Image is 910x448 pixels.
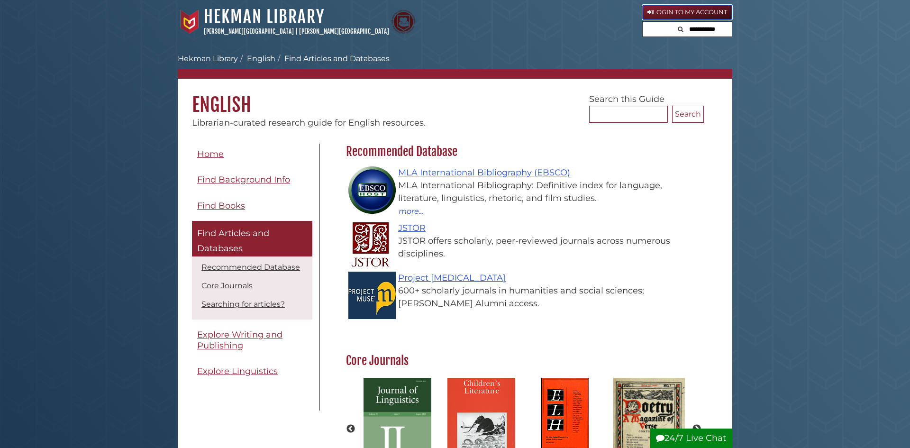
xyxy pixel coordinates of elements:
[678,26,683,32] i: Search
[204,27,294,35] a: [PERSON_NAME][GEOGRAPHIC_DATA]
[178,79,732,117] h1: English
[201,263,300,272] a: Recommended Database
[197,228,269,254] span: Find Articles and Databases
[192,361,312,382] a: Explore Linguistics
[346,424,355,434] button: Previous
[398,205,424,217] button: more...
[192,144,312,165] a: Home
[201,300,285,309] a: Searching for articles?
[398,167,570,178] a: MLA International Bibliography (EBSCO)
[197,201,245,211] span: Find Books
[675,22,686,35] button: Search
[247,54,275,63] a: English
[391,10,415,34] img: Calvin Theological Seminary
[178,10,201,34] img: Calvin University
[355,235,699,260] div: JSTOR offers scholarly, peer-reviewed journals across numerous disciplines.
[650,429,732,448] button: 24/7 Live Chat
[295,27,298,35] span: |
[192,221,312,256] a: Find Articles and Databases
[355,284,699,310] div: 600+ scholarly journals in humanities and social sciences; [PERSON_NAME] Alumni access.
[197,329,282,351] span: Explore Writing and Publishing
[341,144,704,159] h2: Recommended Database
[197,149,224,159] span: Home
[197,366,278,376] span: Explore Linguistics
[192,144,312,387] div: Guide Pages
[204,6,325,27] a: Hekman Library
[201,281,253,290] a: Core Journals
[355,179,699,205] div: MLA International Bibliography: Definitive index for language, literature, linguistics, rhetoric,...
[642,5,732,20] a: Login to My Account
[398,273,506,283] a: Project [MEDICAL_DATA]
[197,174,290,185] span: Find Background Info
[275,53,390,64] li: Find Articles and Databases
[672,106,704,123] button: Search
[178,53,732,79] nav: breadcrumb
[192,324,312,356] a: Explore Writing and Publishing
[192,169,312,191] a: Find Background Info
[192,195,312,217] a: Find Books
[341,353,704,368] h2: Core Journals
[398,223,426,233] a: JSTOR
[178,54,238,63] a: Hekman Library
[192,118,426,128] span: Librarian-curated research guide for English resources.
[692,424,701,434] button: Next
[299,27,389,35] a: [PERSON_NAME][GEOGRAPHIC_DATA]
